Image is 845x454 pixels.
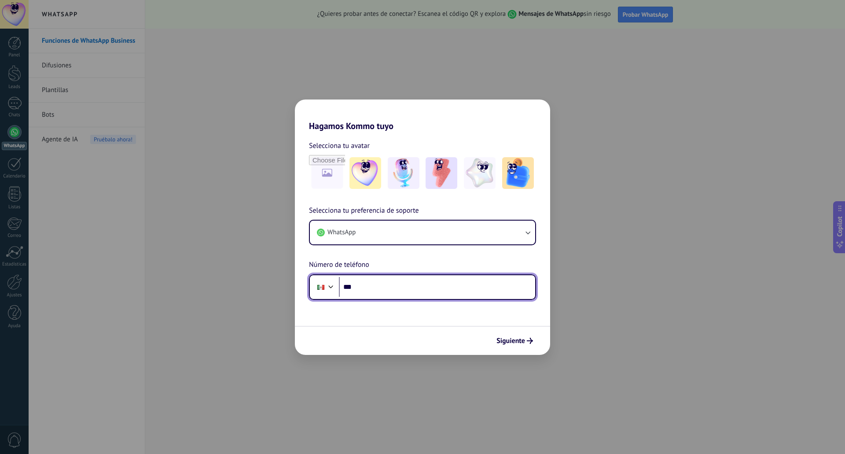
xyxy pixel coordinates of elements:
span: Número de teléfono [309,259,369,271]
img: -3.jpeg [426,157,457,189]
h2: Hagamos Kommo tuyo [295,100,550,131]
img: -4.jpeg [464,157,496,189]
span: Siguiente [496,338,525,344]
img: -1.jpeg [349,157,381,189]
span: Selecciona tu avatar [309,140,370,151]
span: Selecciona tu preferencia de soporte [309,205,419,217]
button: Siguiente [492,333,537,348]
button: WhatsApp [310,221,535,244]
img: -5.jpeg [502,157,534,189]
div: Mexico: + 52 [312,278,329,296]
img: -2.jpeg [388,157,419,189]
span: WhatsApp [327,228,356,237]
